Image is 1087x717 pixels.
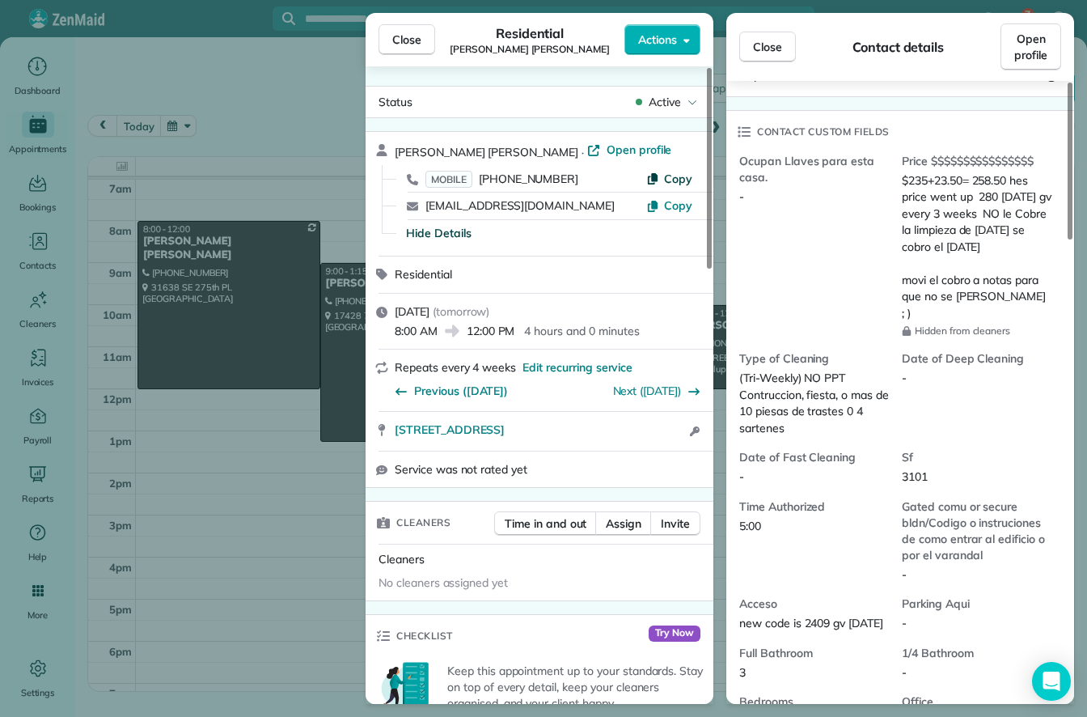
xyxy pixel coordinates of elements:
[739,694,889,710] span: Bedrooms
[1000,23,1061,70] a: Open profile
[902,694,1051,710] span: Office
[650,511,700,536] button: Invite
[739,449,889,465] span: Date of Fast Cleaning
[379,575,508,590] span: No cleaners assigned yet
[852,37,944,57] span: Contact details
[902,499,1051,563] span: Gated comu or secure bldn/Codigo o instruciones de como entrar al edificio o por el varandal
[395,461,527,477] span: Service was not rated yet
[450,43,610,56] span: [PERSON_NAME] [PERSON_NAME]
[396,628,453,644] span: Checklist
[606,515,641,532] span: Assign
[433,304,490,319] span: ( tomorrow )
[739,350,889,367] span: Type of Cleaning
[395,360,516,375] span: Repeats every 4 weeks
[522,359,632,375] span: Edit recurring service
[595,511,652,536] button: Assign
[661,515,690,532] span: Invite
[902,469,928,484] span: 3101
[587,142,672,158] a: Open profile
[739,616,883,630] span: new code is 2409 gv [DATE]
[406,225,472,241] button: Hide Details
[739,519,761,533] span: 5:00
[739,32,796,62] button: Close
[664,172,692,186] span: Copy
[739,371,892,435] span: (Tri-Weekly) NO PPT Contruccion, fiesta, o mas de 10 piesas de trastes 0 4 sartenes
[739,189,744,204] span: -
[395,422,685,438] a: [STREET_ADDRESS]
[902,616,907,630] span: -
[638,32,677,48] span: Actions
[902,449,1051,465] span: Sf
[649,626,700,642] span: Try Now
[524,323,639,339] p: 4 hours and 0 minutes
[379,24,435,55] button: Close
[685,422,704,441] button: Open access information
[494,511,597,536] button: Time in and out
[753,39,782,55] span: Close
[646,171,692,187] button: Copy
[902,665,907,680] span: -
[379,552,425,566] span: Cleaners
[425,171,472,188] span: MOBILE
[392,32,421,48] span: Close
[664,198,692,213] span: Copy
[902,567,907,582] span: -
[739,645,889,661] span: Full Bathroom
[649,94,681,110] span: Active
[379,95,412,109] span: Status
[425,171,578,187] a: MOBILE[PHONE_NUMBER]
[1032,662,1071,701] div: Open Intercom Messenger
[902,173,1055,320] span: $235+23.50= 258.50 hes price went up 280 [DATE] gv every 3 weeks NO le Cobre la limpieza de [DATE...
[505,515,586,532] span: Time in and out
[739,665,746,680] span: 3
[739,153,889,185] span: Ocupan Llaves para esta casa.
[395,422,505,438] span: [STREET_ADDRESS]
[613,384,682,398] a: Next ([DATE])
[395,145,578,159] span: [PERSON_NAME] [PERSON_NAME]
[902,153,1051,169] span: Price $$$$$$$$$$$$$$$$
[902,325,1051,337] span: Hidden from cleaners
[739,469,744,484] span: -
[479,172,578,186] span: [PHONE_NUMBER]
[447,663,704,711] p: Keep this appointment up to your standards. Stay on top of every detail, keep your cleaners organ...
[739,499,889,515] span: Time Authorized
[739,596,889,612] span: Acceso
[395,267,452,282] span: Residential
[902,350,1051,367] span: Date of Deep Cleaning
[578,146,587,159] span: ·
[1014,31,1047,63] span: Open profile
[646,197,692,214] button: Copy
[467,323,515,339] span: 12:00 PM
[395,323,438,339] span: 8:00 AM
[414,383,508,399] span: Previous ([DATE])
[902,371,907,385] span: -
[395,383,508,399] button: Previous ([DATE])
[613,383,701,399] button: Next ([DATE])
[902,645,1051,661] span: 1/4 Bathroom
[395,304,429,319] span: [DATE]
[607,142,672,158] span: Open profile
[396,515,450,531] span: Cleaners
[757,124,890,140] span: Contact custom fields
[902,596,1051,612] span: Parking Aqui
[425,198,615,213] a: [EMAIL_ADDRESS][DOMAIN_NAME]
[496,23,565,43] span: Residential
